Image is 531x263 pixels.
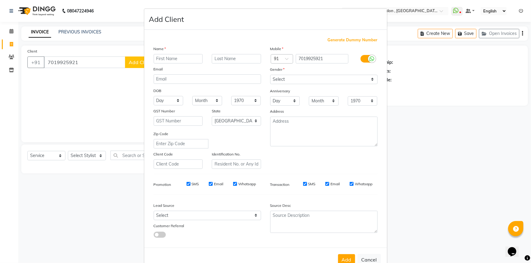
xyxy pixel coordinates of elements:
[212,159,261,169] input: Resident No. or Any Id
[154,182,171,187] label: Promotion
[192,181,199,187] label: SMS
[154,46,166,52] label: Name
[270,88,290,94] label: Anniversary
[270,67,285,72] label: Gender
[154,203,175,208] label: Lead Source
[154,159,203,169] input: Client Code
[214,181,223,187] label: Email
[154,139,208,149] input: Enter Zip Code
[154,67,163,72] label: Email
[330,181,340,187] label: Email
[355,181,372,187] label: Whatsapp
[270,182,290,187] label: Transaction
[296,54,348,63] input: Mobile
[328,37,378,43] span: Generate Dummy Number
[270,46,284,52] label: Mobile
[154,152,173,157] label: Client Code
[270,109,284,114] label: Address
[270,203,291,208] label: Source Desc
[154,54,203,63] input: First Name
[212,108,221,114] label: State
[212,152,240,157] label: Identification No.
[154,88,162,94] label: DOB
[308,181,316,187] label: SMS
[154,131,169,137] label: Zip Code
[505,239,525,257] iframe: chat widget
[238,181,256,187] label: Whatsapp
[154,223,184,229] label: Customer Referral
[154,116,203,126] input: GST Number
[149,14,184,25] h4: Add Client
[154,108,175,114] label: GST Number
[212,54,261,63] input: Last Name
[154,74,261,84] input: Email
